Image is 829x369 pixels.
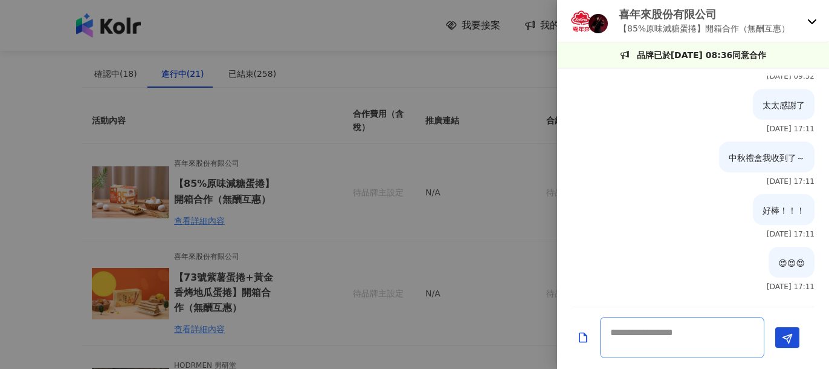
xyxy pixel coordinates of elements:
[775,327,799,348] button: Send
[619,22,790,35] p: 【85%原味減糖蛋捲】開箱合作（無酬互惠）
[637,48,767,62] p: 品牌已於[DATE] 08:36同意合作
[569,9,593,33] img: KOL Avatar
[767,72,814,80] p: [DATE] 09:52
[763,204,805,217] p: 好棒！！！
[619,7,790,22] p: 喜年來股份有限公司
[767,282,814,291] p: [DATE] 17:11
[767,177,814,186] p: [DATE] 17:11
[778,256,805,270] p: 😍😍😍
[767,230,814,238] p: [DATE] 17:11
[577,327,589,348] button: Add a file
[589,14,608,33] img: KOL Avatar
[767,125,814,133] p: [DATE] 17:11
[763,99,805,112] p: 太太感謝了
[729,151,805,165] p: 中秋禮盒我收到了～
